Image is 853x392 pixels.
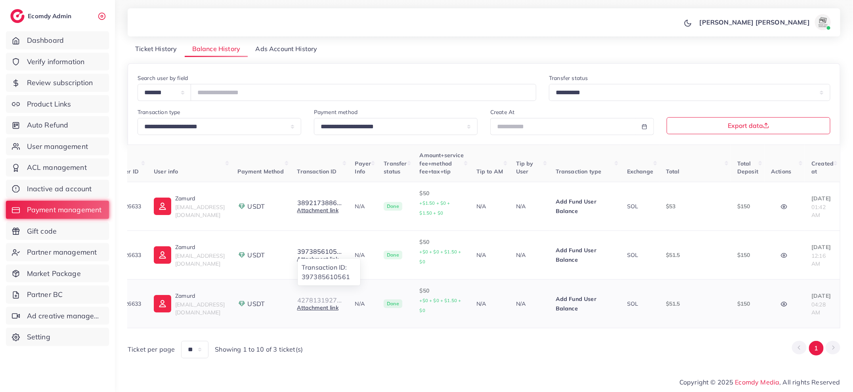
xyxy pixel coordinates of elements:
h2: Ecomdy Admin [28,12,73,20]
a: Gift code [6,222,109,240]
span: Ad creative management [27,311,103,321]
span: Gift code [27,226,57,236]
p: [PERSON_NAME] [PERSON_NAME] [700,17,810,27]
span: Partner BC [27,289,63,300]
a: Auto Refund [6,116,109,134]
img: logo [10,9,25,23]
a: ACL management [6,158,109,177]
a: Ad creative management [6,307,109,325]
a: Payment management [6,201,109,219]
span: Verify information [27,57,85,67]
span: Copyright © 2025 [679,377,840,387]
a: Product Links [6,95,109,113]
span: Dashboard [27,35,64,46]
span: User management [27,141,88,152]
span: , All rights Reserved [780,377,840,387]
a: [PERSON_NAME] [PERSON_NAME]avatar [695,14,834,30]
button: 4278131927... [297,297,342,304]
a: Setting [6,328,109,346]
span: Auto Refund [27,120,69,130]
a: Market Package [6,265,109,283]
a: Review subscription [6,74,109,92]
span: Product Links [27,99,71,109]
ul: Pagination [792,341,840,356]
a: Dashboard [6,31,109,49]
span: ACL management [27,162,87,173]
span: Payment management [27,205,102,215]
button: Go to page 1 [809,341,824,356]
a: Partner BC [6,285,109,304]
ul: 3973856105... [297,258,361,286]
a: Ecomdy Media [735,378,780,386]
span: Market Package [27,268,81,279]
img: avatar [815,14,831,30]
p: Transaction ID: 397385610561 [302,263,356,282]
a: logoEcomdy Admin [10,9,73,23]
span: Review subscription [27,78,93,88]
a: User management [6,137,109,156]
a: Verify information [6,53,109,71]
span: Setting [27,332,50,342]
a: Inactive ad account [6,180,109,198]
a: Partner management [6,243,109,261]
span: Partner management [27,247,97,257]
span: Inactive ad account [27,184,92,194]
